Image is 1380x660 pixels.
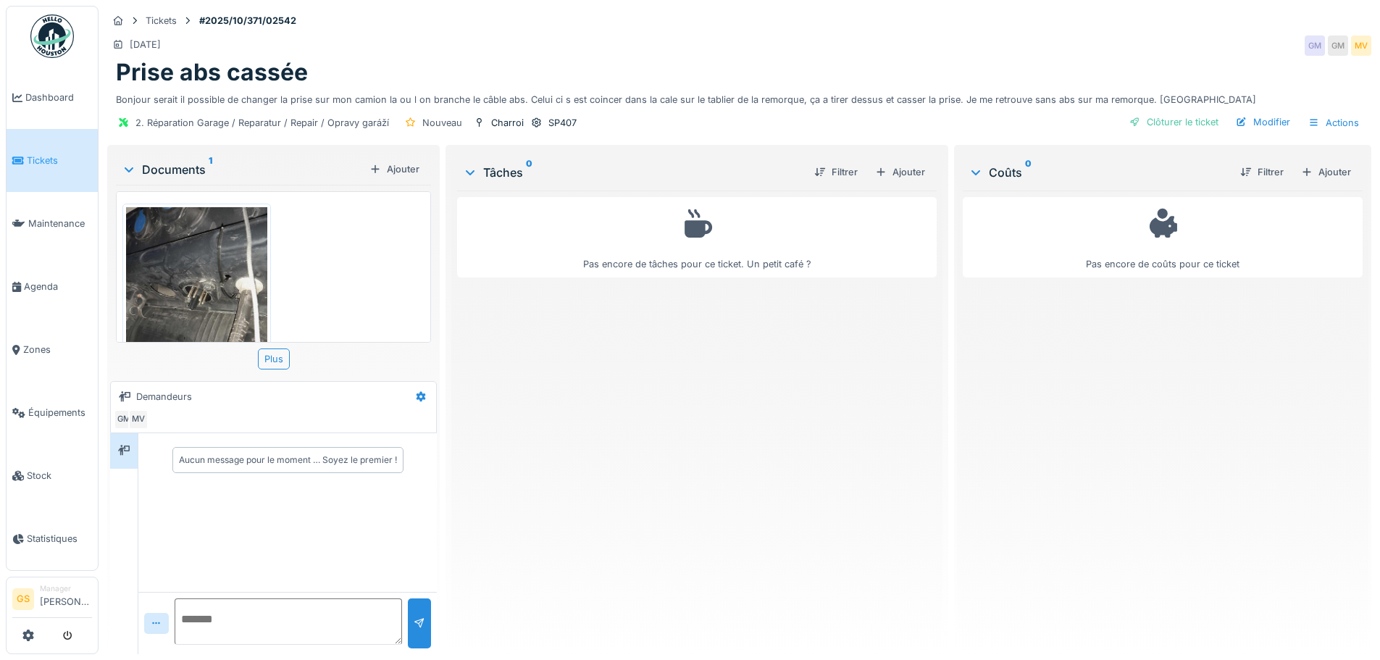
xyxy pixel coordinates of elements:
a: GS Manager[PERSON_NAME] [12,583,92,618]
div: Bonjour serait il possible de changer la prise sur mon camion la ou l on branche le câble abs. Ce... [116,87,1363,106]
li: GS [12,588,34,610]
div: Demandeurs [136,390,192,404]
div: GM [114,409,134,430]
div: Pas encore de tâches pour ce ticket. Un petit café ? [467,204,927,271]
div: Filtrer [808,162,863,182]
sup: 1 [209,161,212,178]
span: Dashboard [25,91,92,104]
div: Tâches [463,164,802,181]
a: Stock [7,444,98,507]
div: Tickets [146,14,177,28]
div: Filtrer [1234,162,1289,182]
a: Zones [7,318,98,381]
div: MV [1351,35,1371,56]
a: Dashboard [7,66,98,129]
a: Tickets [7,129,98,192]
div: Ajouter [1295,162,1357,182]
span: Agenda [24,280,92,293]
div: MV [128,409,149,430]
div: 2. Réparation Garage / Reparatur / Repair / Opravy garáží [135,116,389,130]
strong: #2025/10/371/02542 [193,14,302,28]
div: Plus [258,348,290,369]
div: Coûts [969,164,1229,181]
div: Charroi [491,116,524,130]
div: GM [1328,35,1348,56]
div: Actions [1302,112,1366,133]
span: Tickets [27,154,92,167]
sup: 0 [526,164,532,181]
div: Ajouter [364,159,425,179]
div: Nouveau [422,116,462,130]
h1: Prise abs cassée [116,59,308,86]
li: [PERSON_NAME] [40,583,92,614]
div: SP407 [548,116,577,130]
div: Ajouter [869,162,931,182]
span: Maintenance [28,217,92,230]
a: Statistiques [7,507,98,570]
div: Pas encore de coûts pour ce ticket [972,204,1353,271]
div: Clôturer le ticket [1124,112,1224,132]
span: Zones [23,343,92,356]
div: GM [1305,35,1325,56]
span: Stock [27,469,92,483]
img: Badge_color-CXgf-gQk.svg [30,14,74,58]
div: Documents [122,161,364,178]
span: Statistiques [27,532,92,546]
div: [DATE] [130,38,161,51]
div: Manager [40,583,92,594]
sup: 0 [1025,164,1032,181]
div: Modifier [1230,112,1296,132]
div: Aucun message pour le moment … Soyez le premier ! [179,454,397,467]
a: Équipements [7,381,98,444]
img: ogq6rvgrxtbfa8bq2rexqawywncx [126,207,267,395]
a: Maintenance [7,192,98,255]
span: Équipements [28,406,92,419]
a: Agenda [7,255,98,318]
